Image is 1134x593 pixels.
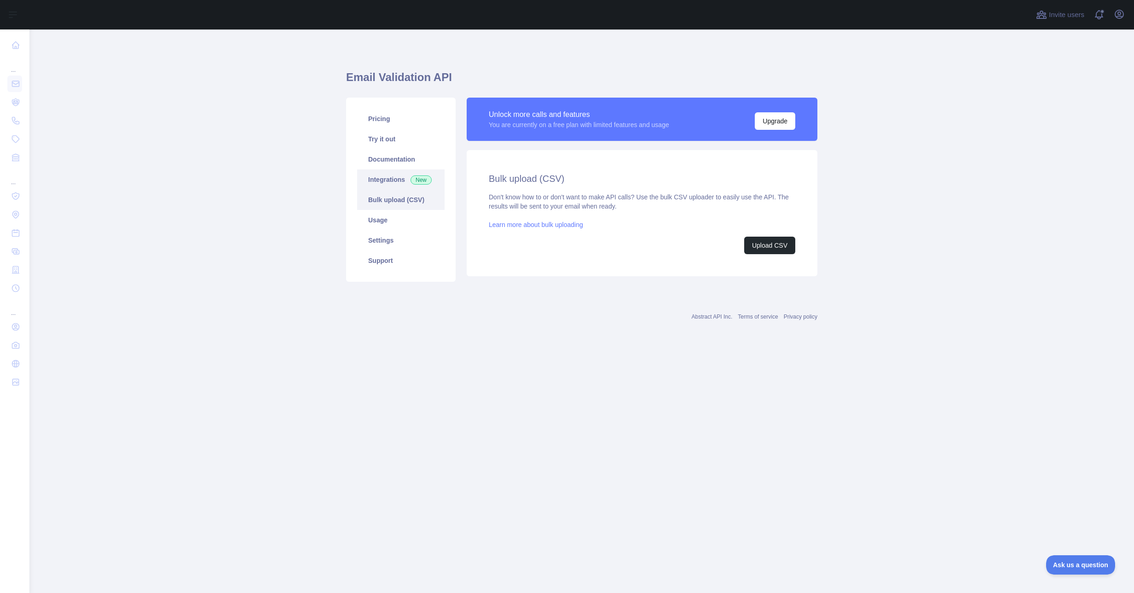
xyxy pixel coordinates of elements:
[489,109,669,120] div: Unlock more calls and features
[346,70,817,92] h1: Email Validation API
[357,230,445,250] a: Settings
[357,129,445,149] a: Try it out
[357,149,445,169] a: Documentation
[1046,555,1116,575] iframe: Toggle Customer Support
[411,175,432,185] span: New
[7,298,22,317] div: ...
[357,169,445,190] a: Integrations New
[357,109,445,129] a: Pricing
[357,250,445,271] a: Support
[1049,10,1084,20] span: Invite users
[357,210,445,230] a: Usage
[489,221,583,228] a: Learn more about bulk uploading
[784,314,817,320] a: Privacy policy
[744,237,795,254] button: Upload CSV
[489,120,669,129] div: You are currently on a free plan with limited features and usage
[692,314,733,320] a: Abstract API Inc.
[7,168,22,186] div: ...
[7,55,22,74] div: ...
[489,192,795,254] div: Don't know how to or don't want to make API calls? Use the bulk CSV uploader to easily use the AP...
[738,314,778,320] a: Terms of service
[755,112,795,130] button: Upgrade
[1034,7,1086,22] button: Invite users
[489,172,795,185] h2: Bulk upload (CSV)
[357,190,445,210] a: Bulk upload (CSV)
